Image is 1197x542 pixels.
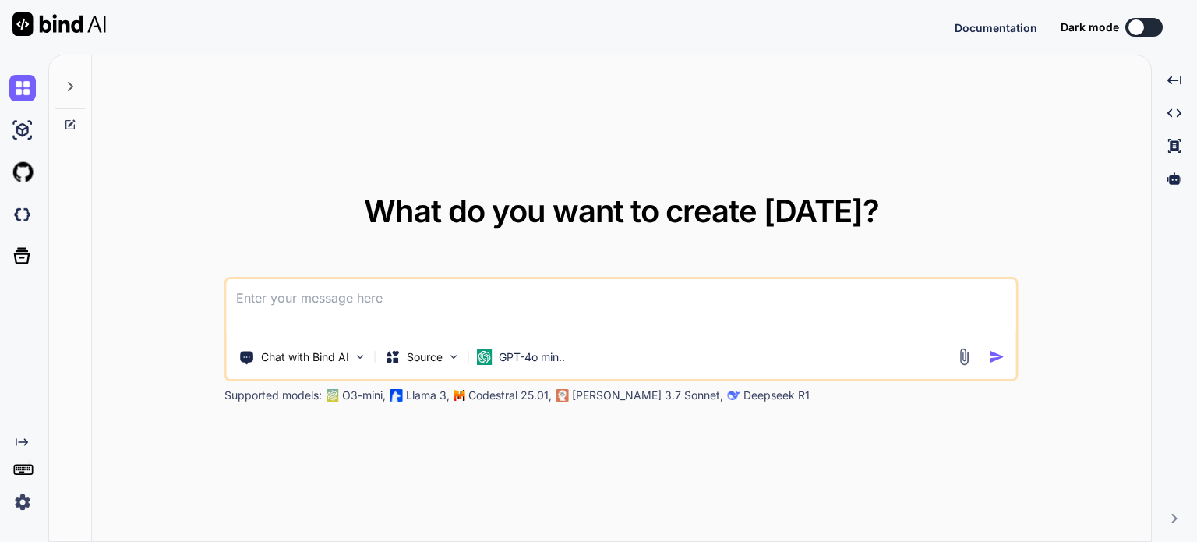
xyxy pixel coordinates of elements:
img: Bind AI [12,12,106,36]
img: GPT-4o mini [477,349,493,365]
p: Chat with Bind AI [261,349,349,365]
span: Dark mode [1061,19,1119,35]
p: Codestral 25.01, [468,388,552,403]
p: GPT-4o min.. [499,349,565,365]
img: Pick Models [447,350,461,363]
img: githubLight [9,159,36,186]
p: O3-mini, [342,388,386,403]
img: GPT-4 [327,389,339,402]
p: Source [407,349,443,365]
img: claude [728,389,740,402]
img: Mistral-AI [454,390,465,401]
p: [PERSON_NAME] 3.7 Sonnet, [572,388,723,403]
img: chat [9,75,36,101]
p: Deepseek R1 [743,388,810,403]
span: Documentation [955,21,1037,34]
img: ai-studio [9,117,36,143]
img: claude [556,389,569,402]
span: What do you want to create [DATE]? [364,192,879,230]
img: attachment [955,348,973,366]
p: Supported models: [224,388,322,403]
img: darkCloudIdeIcon [9,201,36,228]
button: Documentation [955,19,1037,36]
img: settings [9,489,36,515]
p: Llama 3, [406,388,450,403]
img: Llama2 [390,389,403,402]
img: Pick Tools [354,350,367,363]
img: icon [989,349,1005,365]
